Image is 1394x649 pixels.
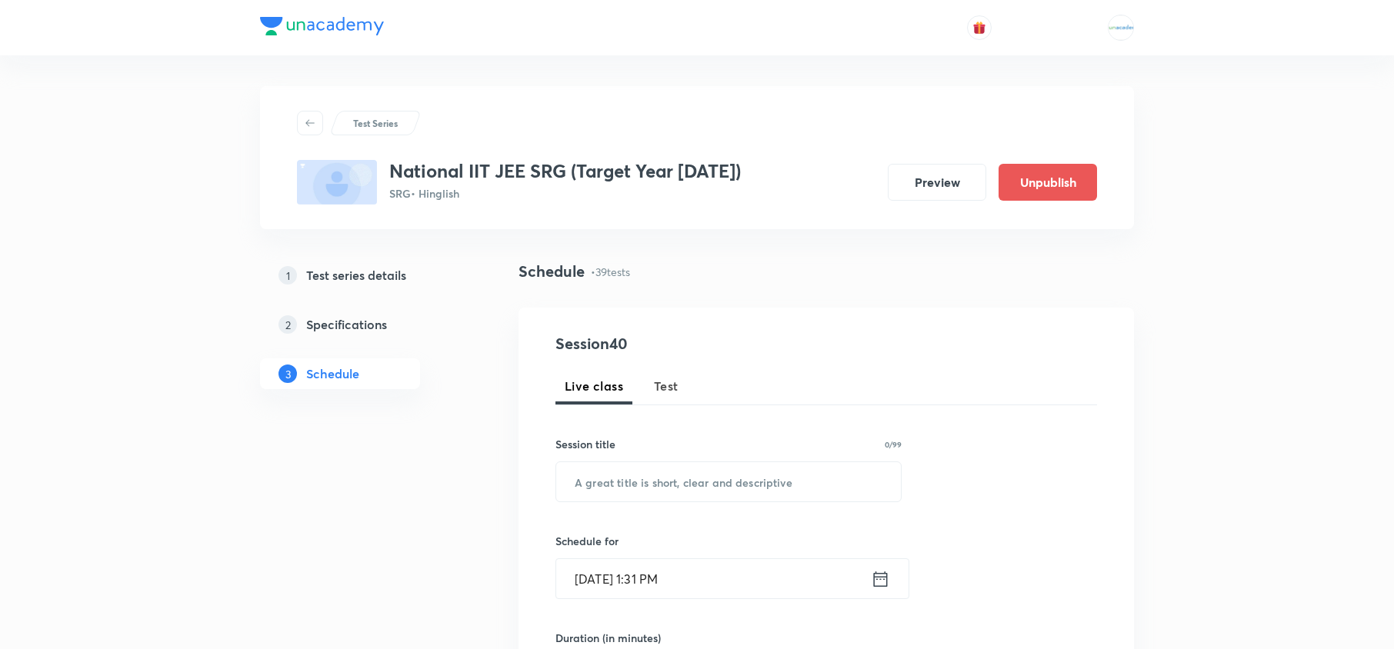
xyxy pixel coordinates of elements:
h6: Duration (in minutes) [555,630,661,646]
a: 2Specifications [260,309,469,340]
button: Unpublish [999,164,1097,201]
h4: Session 40 [555,332,836,355]
input: A great title is short, clear and descriptive [556,462,901,501]
img: fallback-thumbnail.png [297,160,377,205]
p: 1 [278,266,297,285]
h3: National IIT JEE SRG (Target Year [DATE]) [389,160,741,182]
p: 2 [278,315,297,334]
button: avatar [967,15,992,40]
span: Test [654,377,679,395]
h5: Test series details [306,266,406,285]
h6: Session title [555,436,615,452]
p: 0/99 [885,441,902,448]
a: Company Logo [260,17,384,39]
h4: Schedule [519,260,585,283]
h5: Schedule [306,364,359,383]
a: 1Test series details [260,260,469,291]
h6: Schedule for [555,533,902,549]
button: Preview [888,164,986,201]
p: SRG • Hinglish [389,185,741,201]
p: Test Series [353,116,398,130]
img: Company Logo [260,17,384,35]
span: Live class [565,377,623,395]
img: avatar [972,21,986,35]
h5: Specifications [306,315,387,334]
img: MOHAMMED SHOAIB [1108,15,1134,41]
p: 3 [278,364,297,383]
p: • 39 tests [591,264,630,280]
